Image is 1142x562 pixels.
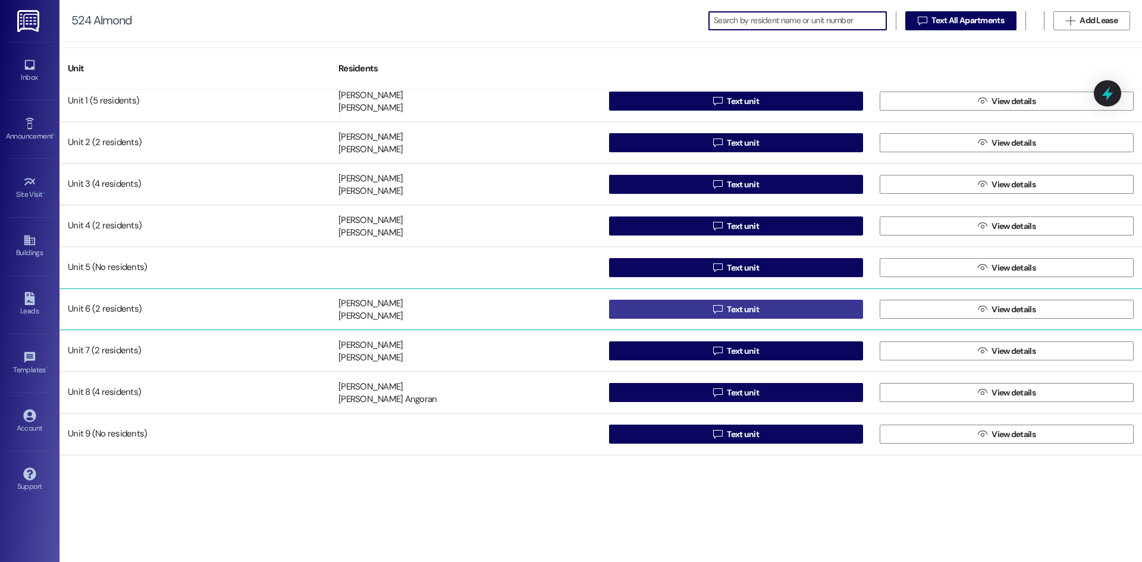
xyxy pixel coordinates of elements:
span: View details [992,387,1036,399]
i:  [978,429,987,439]
div: [PERSON_NAME] [338,131,403,143]
div: Unit 4 (2 residents) [59,214,330,238]
div: 524 Almond [71,14,132,27]
button: Text unit [609,383,863,402]
button: Text unit [609,216,863,236]
div: [PERSON_NAME] Angoran [338,394,437,406]
button: View details [880,425,1134,444]
i:  [713,138,722,147]
div: Residents [330,54,601,83]
span: View details [992,303,1036,316]
span: View details [992,262,1036,274]
span: Text unit [727,220,759,233]
span: Text unit [727,345,759,357]
i:  [978,346,987,356]
span: View details [992,95,1036,108]
button: View details [880,175,1134,194]
button: View details [880,216,1134,236]
div: Unit 7 (2 residents) [59,339,330,363]
a: Buildings [6,230,54,262]
span: View details [992,220,1036,233]
span: Text unit [727,387,759,399]
i:  [978,304,987,314]
span: Text unit [727,137,759,149]
div: Unit 1 (5 residents) [59,89,330,113]
div: [PERSON_NAME] [338,339,403,351]
div: [PERSON_NAME] [338,186,403,198]
div: [PERSON_NAME] [338,172,403,185]
button: View details [880,383,1134,402]
span: Text All Apartments [931,14,1004,27]
i:  [978,388,987,397]
a: Site Visit • [6,172,54,204]
i:  [713,346,722,356]
button: View details [880,92,1134,111]
div: Unit [59,54,330,83]
button: Text unit [609,92,863,111]
button: Text unit [609,258,863,277]
i:  [978,138,987,147]
img: ResiDesk Logo [17,10,42,32]
button: View details [880,133,1134,152]
div: [PERSON_NAME] [338,297,403,310]
div: [PERSON_NAME] [338,89,403,102]
div: Unit 2 (2 residents) [59,131,330,155]
span: Text unit [727,178,759,191]
span: • [46,364,48,372]
span: Text unit [727,428,759,441]
button: View details [880,341,1134,360]
i:  [713,304,722,314]
span: Text unit [727,303,759,316]
span: View details [992,178,1036,191]
div: [PERSON_NAME] [338,144,403,156]
i:  [1066,16,1075,26]
a: Templates • [6,347,54,379]
i:  [713,263,722,272]
span: • [43,189,45,197]
div: Unit 9 (No residents) [59,422,330,446]
a: Inbox [6,55,54,87]
div: [PERSON_NAME] [338,214,403,227]
span: Text unit [727,262,759,274]
div: Unit 8 (4 residents) [59,381,330,404]
div: [PERSON_NAME] [338,227,403,240]
span: View details [992,137,1036,149]
button: Text unit [609,300,863,319]
span: Text unit [727,95,759,108]
div: [PERSON_NAME] [338,381,403,393]
button: Add Lease [1053,11,1130,30]
button: View details [880,258,1134,277]
div: Unit 3 (4 residents) [59,172,330,196]
i:  [713,429,722,439]
button: Text unit [609,425,863,444]
div: Unit 6 (2 residents) [59,297,330,321]
button: View details [880,300,1134,319]
i:  [918,16,927,26]
i:  [713,221,722,231]
button: Text unit [609,341,863,360]
button: Text All Apartments [905,11,1016,30]
div: [PERSON_NAME] [338,102,403,115]
button: Text unit [609,133,863,152]
button: Text unit [609,175,863,194]
i:  [713,96,722,106]
a: Account [6,406,54,438]
i:  [978,180,987,189]
div: [PERSON_NAME] [338,310,403,323]
i:  [713,388,722,397]
span: Add Lease [1080,14,1118,27]
i:  [978,96,987,106]
i:  [978,221,987,231]
span: • [53,130,55,139]
a: Leads [6,288,54,321]
input: Search by resident name or unit number [714,12,886,29]
i:  [713,180,722,189]
i:  [978,263,987,272]
div: Unit 5 (No residents) [59,256,330,280]
span: View details [992,428,1036,441]
a: Support [6,464,54,496]
span: View details [992,345,1036,357]
div: [PERSON_NAME] [338,352,403,365]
